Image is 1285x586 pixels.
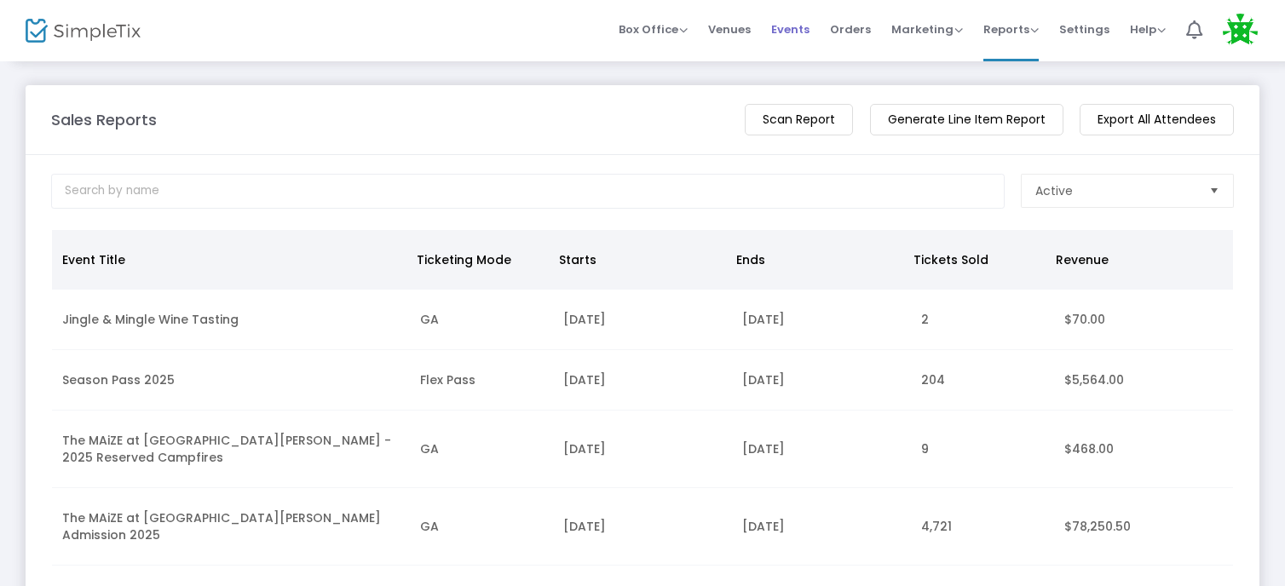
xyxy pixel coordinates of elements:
span: Box Office [619,21,688,37]
td: GA [410,290,553,350]
button: Select [1202,175,1226,207]
td: GA [410,488,553,566]
td: The MAiZE at [GEOGRAPHIC_DATA][PERSON_NAME] - 2025 Reserved Campfires [52,411,410,488]
td: $468.00 [1054,411,1233,488]
span: Help [1130,21,1166,37]
th: Tickets Sold [903,230,1046,290]
td: The MAiZE at [GEOGRAPHIC_DATA][PERSON_NAME] Admission 2025 [52,488,410,566]
td: 204 [911,350,1054,411]
td: 2 [911,290,1054,350]
span: Reports [983,21,1039,37]
td: [DATE] [732,350,911,411]
span: Orders [830,8,871,51]
td: [DATE] [553,411,732,488]
th: Ticketing Mode [406,230,549,290]
th: Ends [726,230,903,290]
td: $78,250.50 [1054,488,1233,566]
td: $5,564.00 [1054,350,1233,411]
span: Marketing [891,21,963,37]
td: Season Pass 2025 [52,350,410,411]
m-button: Export All Attendees [1080,104,1234,135]
td: [DATE] [553,290,732,350]
td: [DATE] [732,411,911,488]
span: Events [771,8,810,51]
td: 4,721 [911,488,1054,566]
span: Settings [1059,8,1109,51]
span: Venues [708,8,751,51]
m-panel-title: Sales Reports [51,108,157,131]
span: Active [1035,182,1073,199]
th: Event Title [52,230,406,290]
td: [DATE] [553,350,732,411]
td: Jingle & Mingle Wine Tasting [52,290,410,350]
input: Search by name [51,174,1005,209]
td: [DATE] [732,488,911,566]
m-button: Scan Report [745,104,853,135]
m-button: Generate Line Item Report [870,104,1063,135]
td: [DATE] [732,290,911,350]
span: Revenue [1056,251,1109,268]
th: Starts [549,230,726,290]
td: $70.00 [1054,290,1233,350]
td: Flex Pass [410,350,553,411]
td: 9 [911,411,1054,488]
td: [DATE] [553,488,732,566]
td: GA [410,411,553,488]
